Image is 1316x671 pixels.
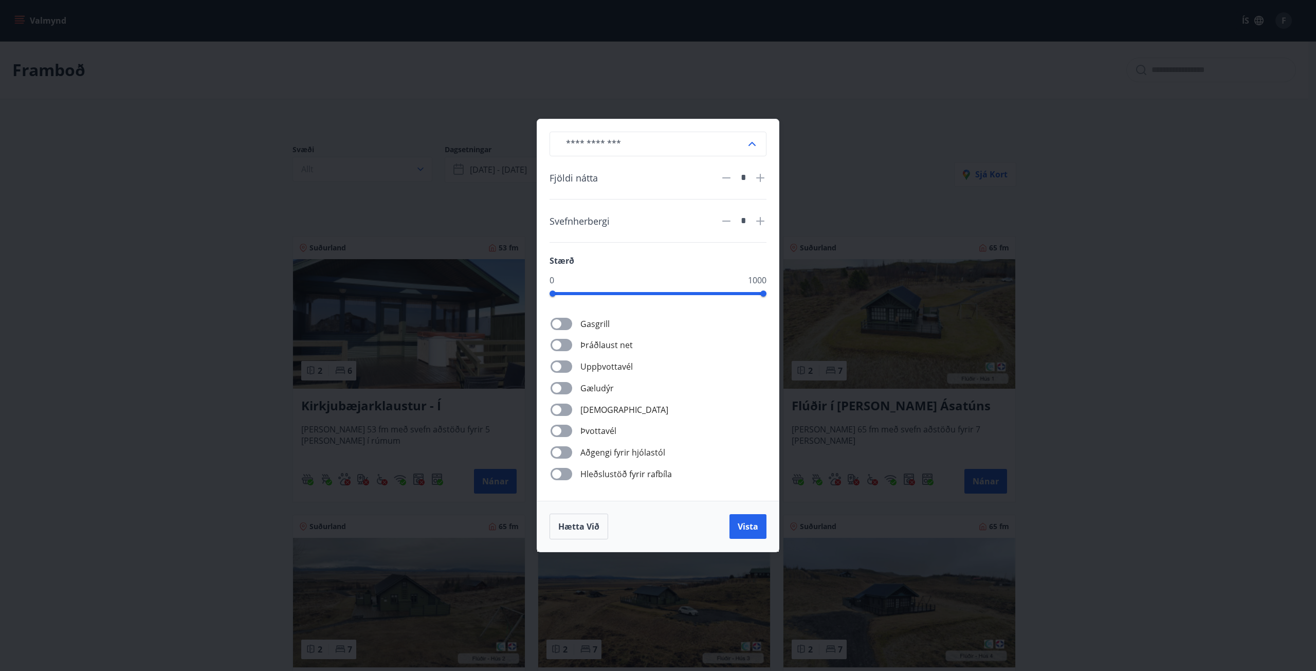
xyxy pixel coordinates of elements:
[580,318,610,330] span: Gasgrill
[580,339,633,351] span: Þráðlaust net
[738,521,758,532] span: Vista
[580,468,672,480] span: Hleðslustöð fyrir rafbíla
[580,425,616,437] span: Þvottavél
[550,514,608,539] button: Hætta við
[550,214,610,228] span: Svefnherbergi
[580,382,614,394] span: Gæludýr
[748,275,766,286] span: 1000
[550,171,598,185] span: Fjöldi nátta
[580,446,665,459] span: Aðgengi fyrir hjólastól
[558,521,599,532] span: Hætta við
[729,514,766,539] button: Vista
[580,360,633,373] span: Uppþvottavél
[580,404,668,416] span: [DEMOGRAPHIC_DATA]
[550,275,554,286] span: 0
[550,255,574,266] span: Stærð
